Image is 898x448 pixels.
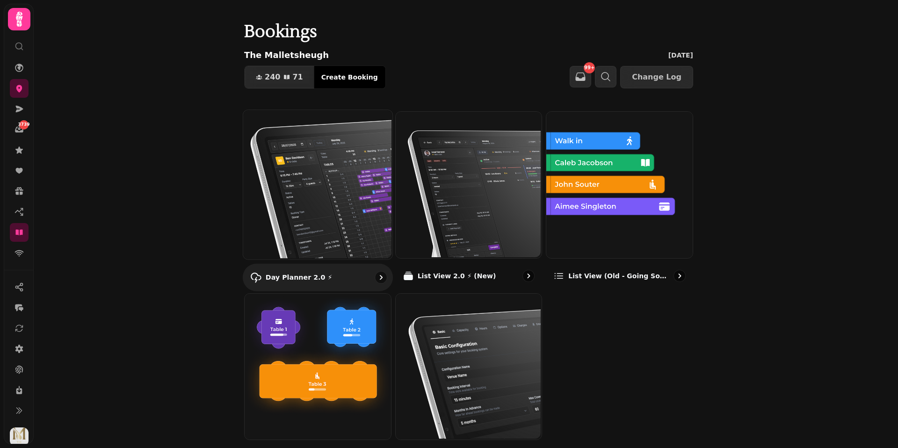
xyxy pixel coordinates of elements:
button: Change Log [620,66,693,88]
p: [DATE] [668,51,693,60]
p: Day Planner 2.0 ⚡ [266,273,333,282]
a: List View 2.0 ⚡ (New)List View 2.0 ⚡ (New) [395,111,543,289]
a: Day Planner 2.0 ⚡Day Planner 2.0 ⚡ [243,109,393,291]
img: Floor Plans (beta) [244,293,390,439]
p: The Malletsheugh [244,49,329,62]
span: 71 [292,73,303,81]
button: 24071 [245,66,314,88]
button: User avatar [8,427,30,446]
span: 3739 [18,122,29,128]
span: Create Booking [321,74,378,80]
p: List view (Old - going soon) [568,271,670,281]
img: User avatar [10,427,29,446]
button: Create Booking [314,66,385,88]
img: Configuration [395,293,541,439]
span: 99+ [584,65,594,70]
img: List View 2.0 ⚡ (New) [395,111,541,257]
p: List View 2.0 ⚡ (New) [418,271,496,281]
a: 3739 [10,120,29,139]
svg: go to [675,271,684,281]
svg: go to [524,271,533,281]
svg: go to [376,273,385,282]
img: Day Planner 2.0 ⚡ [242,109,391,258]
img: List view (Old - going soon) [545,111,692,257]
a: List view (Old - going soon)List view (Old - going soon) [546,111,693,289]
span: Change Log [632,73,681,81]
span: 240 [265,73,280,81]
